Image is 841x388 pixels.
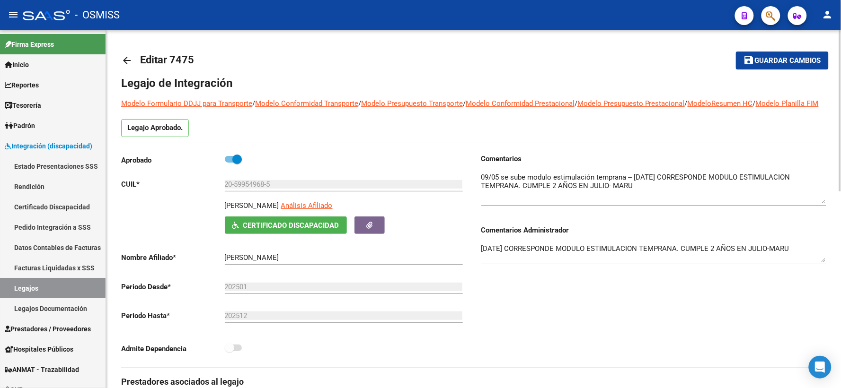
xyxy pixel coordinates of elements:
[466,99,575,108] a: Modelo Conformidad Prestacional
[281,201,333,210] span: Análisis Afiliado
[243,221,339,230] span: Certificado Discapacidad
[688,99,753,108] a: ModeloResumen HC
[756,99,819,108] a: Modelo Planilla FIM
[8,9,19,20] mat-icon: menu
[121,76,826,91] h1: Legajo de Integración
[225,200,279,211] p: [PERSON_NAME]
[225,216,347,234] button: Certificado Discapacidad
[5,100,41,111] span: Tesorería
[5,324,91,334] span: Prestadores / Proveedores
[822,9,833,20] mat-icon: person
[121,99,252,108] a: Modelo Formulario DDJJ para Transporte
[736,52,829,69] button: Guardar cambios
[121,179,225,190] p: CUIL
[809,356,832,379] div: Open Intercom Messenger
[121,119,189,137] p: Legajo Aprobado.
[481,154,826,164] h3: Comentarios
[255,99,358,108] a: Modelo Conformidad Transporte
[481,225,826,235] h3: Comentarios Administrador
[577,99,685,108] a: Modelo Presupuesto Prestacional
[121,252,225,263] p: Nombre Afiliado
[755,57,821,65] span: Guardar cambios
[744,54,755,66] mat-icon: save
[5,141,92,151] span: Integración (discapacidad)
[5,121,35,131] span: Padrón
[5,364,79,375] span: ANMAT - Trazabilidad
[5,80,39,90] span: Reportes
[121,310,225,321] p: Periodo Hasta
[5,60,29,70] span: Inicio
[121,55,133,66] mat-icon: arrow_back
[121,155,225,165] p: Aprobado
[75,5,120,26] span: - OSMISS
[5,344,73,354] span: Hospitales Públicos
[361,99,463,108] a: Modelo Presupuesto Transporte
[140,54,194,66] span: Editar 7475
[121,282,225,292] p: Periodo Desde
[5,39,54,50] span: Firma Express
[121,344,225,354] p: Admite Dependencia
